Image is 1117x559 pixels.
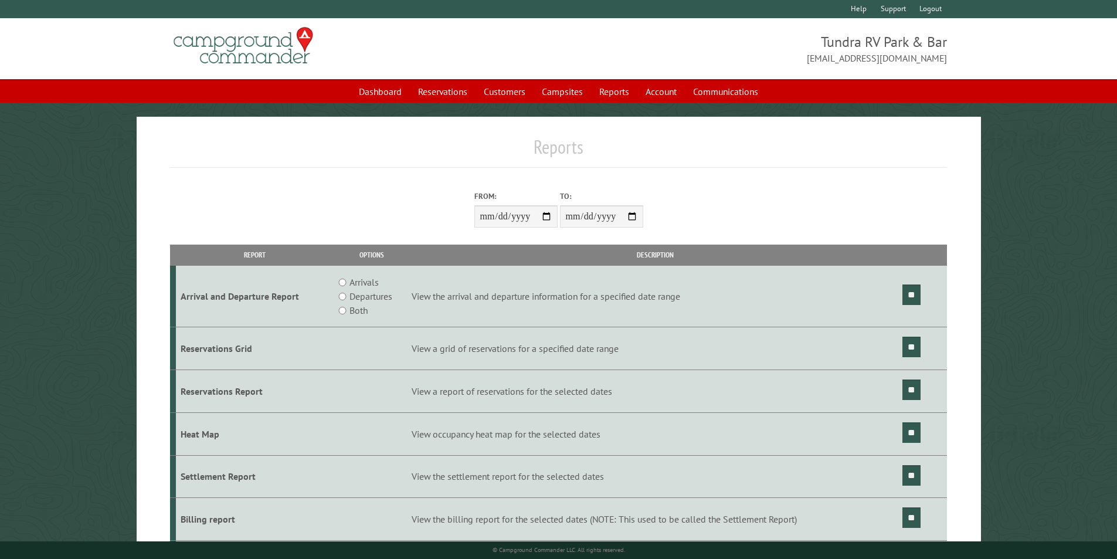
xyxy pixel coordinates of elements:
[410,245,901,265] th: Description
[410,455,901,498] td: View the settlement report for the selected dates
[176,412,334,455] td: Heat Map
[592,80,636,103] a: Reports
[559,32,948,65] span: Tundra RV Park & Bar [EMAIL_ADDRESS][DOMAIN_NAME]
[686,80,765,103] a: Communications
[349,303,368,317] label: Both
[176,370,334,412] td: Reservations Report
[410,266,901,327] td: View the arrival and departure information for a specified date range
[352,80,409,103] a: Dashboard
[474,191,558,202] label: From:
[176,266,334,327] td: Arrival and Departure Report
[411,80,474,103] a: Reservations
[410,370,901,412] td: View a report of reservations for the selected dates
[170,135,948,168] h1: Reports
[639,80,684,103] a: Account
[176,455,334,498] td: Settlement Report
[176,327,334,370] td: Reservations Grid
[535,80,590,103] a: Campsites
[333,245,409,265] th: Options
[410,412,901,455] td: View occupancy heat map for the selected dates
[477,80,532,103] a: Customers
[176,245,334,265] th: Report
[349,275,379,289] label: Arrivals
[560,191,643,202] label: To:
[176,498,334,541] td: Billing report
[493,546,625,554] small: © Campground Commander LLC. All rights reserved.
[170,23,317,69] img: Campground Commander
[349,289,392,303] label: Departures
[410,498,901,541] td: View the billing report for the selected dates (NOTE: This used to be called the Settlement Report)
[410,327,901,370] td: View a grid of reservations for a specified date range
